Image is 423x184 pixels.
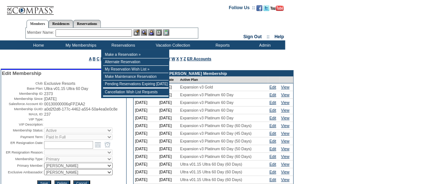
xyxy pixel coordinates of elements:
a: Subscribe to our YouTube Channel [270,7,284,12]
span: Ultra v01.15 Ultra 60 Day (60 Days) [180,170,242,174]
img: Become our fan on Facebook [256,5,262,11]
a: Members [26,20,49,28]
td: Membership Status: [2,127,43,133]
a: View [281,162,289,166]
td: MAUL ID: [2,112,43,116]
span: a0d2f2d8-177c-4462-a554-50a4ea0e0c8e [44,107,118,111]
td: [DATE] [158,160,178,168]
td: ER Resignation Date: [2,141,43,149]
a: View [281,139,289,143]
td: Primary Member: [2,163,43,169]
td: Reports [200,40,243,50]
a: View [281,147,289,151]
a: Sign Out [243,34,262,39]
a: View [281,123,289,128]
a: ER Accounts [187,57,211,61]
td: [DATE] [158,137,178,145]
td: [DATE] [158,130,178,137]
td: [DATE] [158,176,178,184]
a: X [176,57,179,61]
td: [DATE] [134,137,158,145]
img: b_edit.gif [134,29,140,36]
td: Membership Since: [2,97,43,101]
td: Home [17,40,59,50]
a: View [281,177,289,182]
td: Salesforce Account ID: [2,102,43,106]
span: 237 [44,112,51,116]
td: [DATE] [158,168,178,176]
a: Edit [269,147,276,151]
a: View [281,131,289,136]
td: Membership GUID: [2,107,43,111]
a: Become our fan on Facebook [256,7,262,12]
a: Edit [269,170,276,174]
a: B [93,57,96,61]
td: [DATE] [134,130,158,137]
td: VIP Description: [2,122,43,127]
td: My Memberships [59,40,101,50]
td: Make a Reservation » [103,51,168,58]
span: Expansion v3 Gold [180,85,213,89]
a: View [281,100,289,105]
td: Base Plan: [2,86,43,91]
a: View [281,108,289,112]
td: ER Resignation Reason: [2,149,43,155]
a: Follow us on Twitter [263,7,269,12]
div: Member Name: [27,29,56,36]
td: Alternate Reservation [103,58,168,66]
a: Edit [269,85,276,89]
img: View [141,29,147,36]
span: Ultra v01.15 Ultra 60 Day [44,86,88,91]
td: Make Maintenance Reservation [103,73,168,80]
td: [DATE] [158,122,178,130]
td: Exclusive Ambassador: [2,169,43,175]
span: Expansion v3 Platinum 60 Day (60 Days) [180,154,251,159]
span: :: [267,34,270,39]
td: [DATE] [134,153,158,160]
a: View [281,93,289,97]
span: Ultra v01.15 Ultra 60 Day (60 Days) [180,162,242,166]
img: Impersonate [148,29,154,36]
span: Expansion v3 Platinum 60 Day [180,93,233,97]
a: D [100,57,103,61]
td: [DATE] [134,122,158,130]
a: Z [184,57,186,61]
td: Membership Type: [2,156,43,162]
a: Help [274,34,284,39]
span: 00130000006qFPZAA2 [44,102,85,106]
a: C [97,57,100,61]
span: Expansion v3 Platinum 60 Day [180,108,233,112]
a: Open the time view popup. [103,141,111,149]
td: Cancellation Wish List Requests [103,89,168,96]
td: [DATE] [134,176,158,184]
a: Edit [269,116,276,120]
img: Subscribe to our YouTube Channel [270,6,284,11]
td: VIP Type: [2,117,43,122]
a: Open the calendar popup. [94,141,102,149]
td: [DATE] [158,145,178,153]
span: Expansion v3 Platinum 60 Day (50 Days) [180,147,251,151]
a: Edit [269,108,276,112]
td: [DATE] [134,168,158,176]
a: View [281,85,289,89]
td: Payment Term: [2,134,43,140]
td: Reservations [101,40,143,50]
span: Expansion v3 Platinum 60 Day (60 Days) [180,123,251,128]
td: Pending Reservations Expiring [DATE] [103,80,168,88]
td: Club: [2,81,43,86]
span: Expansion v3 Platinum 60 Day [180,100,233,105]
span: [DATE] [44,97,57,101]
a: Residences [49,20,73,28]
a: A [89,57,92,61]
a: Edit [269,162,276,166]
a: Edit [269,154,276,159]
span: Ultra v01.15 Ultra 60 Day (60 Days) [180,177,242,182]
img: Follow us on Twitter [263,5,269,11]
td: Membership ID: [2,91,43,96]
td: [DATE] [134,99,158,107]
a: Edit [269,177,276,182]
td: [DATE] [158,107,178,114]
td: Contracts for the [PERSON_NAME] Membership [134,71,293,76]
a: Reservations [73,20,101,28]
td: [DATE] [134,145,158,153]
